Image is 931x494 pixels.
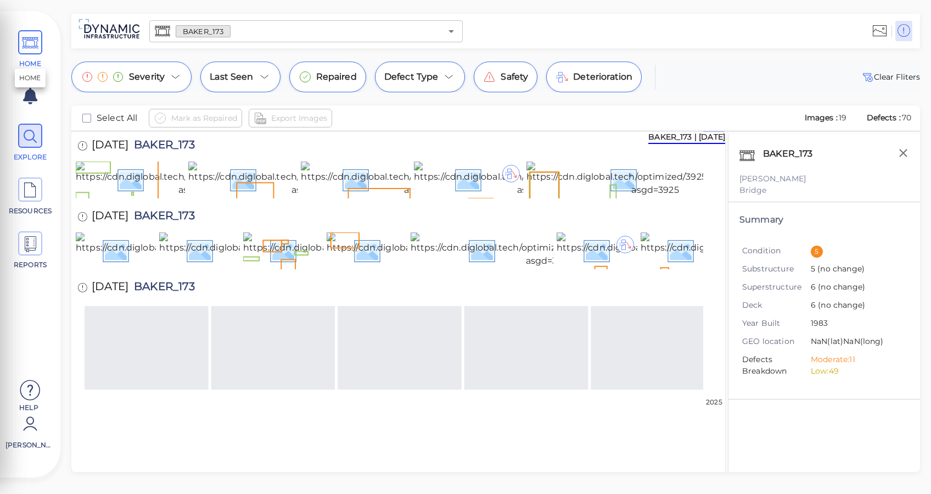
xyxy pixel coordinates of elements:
img: https://cdn.diglobal.tech/optimized/3925/20250726_112618.jpg?asgd=3925 [411,232,688,268]
div: [PERSON_NAME] [739,173,909,185]
div: 2025 [703,397,725,407]
div: Bridge [739,185,909,196]
span: EXPLORE [7,152,54,162]
img: https://cdn.diglobal.tech/width210/3925/20250726_112736.jpg?asgd=3925 [327,232,601,268]
span: REPORTS [7,260,54,270]
img: https://cdn.diglobal.tech/optimized/3925/1000001893.jpg?asgd=3925 [526,162,784,197]
img: https://cdn.diglobal.tech/width210/3925/20250726_112346.jpg?asgd=3925 [557,232,832,268]
span: Deterioration [573,70,632,84]
span: BAKER_173 [176,26,230,37]
img: https://cdn.diglobal.tech/width210/3925/20250726_113501.jpg?asgd=3925 [159,232,433,268]
span: Repaired [316,70,357,84]
iframe: Chat [884,445,923,486]
img: https://cdn.diglobal.tech/width210/3925/1000001896.jpg?asgd=3925 [188,162,442,197]
img: https://cdn.diglobal.tech/width210/3925/1000001897.jpg?asgd=3925 [76,162,328,197]
span: 70 [902,113,911,123]
span: Safety [501,70,528,84]
img: https://cdn.diglobal.tech/width210/3925/20250726_113515.jpg?asgd=3925 [76,232,348,268]
span: [PERSON_NAME] [5,440,52,450]
div: BAKER_173 [760,145,827,168]
span: GEO location [742,336,811,347]
span: [DATE] [92,139,128,154]
span: BAKER_173 [128,210,195,225]
div: 5 [811,246,823,258]
span: Severity [129,70,165,84]
span: (no change) [816,282,865,292]
img: https://cdn.diglobal.tech/width210/3925/20250726_112955.jpg?asgd=3925 [243,232,518,268]
span: 5 [811,263,901,276]
span: Clear Fliters [861,70,920,84]
span: Help [5,403,52,412]
img: https://cdn.diglobal.tech/width210/3925/1000001895.jpg?asgd=3925 [301,162,554,197]
span: 6 [811,299,901,312]
div: BAKER_173 | [DATE] [648,131,725,144]
span: Condition [742,245,811,257]
li: Moderate: 11 [811,354,901,365]
span: [DATE] [92,210,128,225]
img: https://cdn.diglobal.tech/width210/3925/1000001894.jpg?asgd=3925 [414,162,668,197]
span: NaN (lat) NaN (long) [811,336,901,348]
span: Select All [97,112,138,125]
span: (no change) [816,300,865,310]
span: Images : [804,113,839,123]
span: Substructure [742,263,811,275]
button: Open [444,24,459,39]
img: https://cdn.diglobal.tech/width210/3925/20250726_112011.jpg?asgd=3925 [641,232,912,268]
span: Superstructure [742,281,811,293]
span: Defects Breakdown [742,354,811,377]
li: Low: 49 [811,365,901,377]
span: BAKER_173 [128,139,195,154]
span: RESOURCES [7,206,54,216]
div: Summary [739,213,909,226]
span: Defects : [866,113,902,123]
span: Defect Type [384,70,439,84]
span: [DATE] [92,281,128,296]
span: Year Built [742,318,811,329]
span: Mark as Repaired [171,112,237,125]
span: Export Images [271,112,327,125]
span: (no change) [815,264,865,274]
span: 19 [839,113,846,123]
span: 6 [811,281,901,294]
span: BAKER_173 [128,281,195,296]
span: 1983 [811,318,901,330]
span: Deck [742,299,811,311]
span: HOME [7,59,54,69]
span: Last Seen [210,70,253,84]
